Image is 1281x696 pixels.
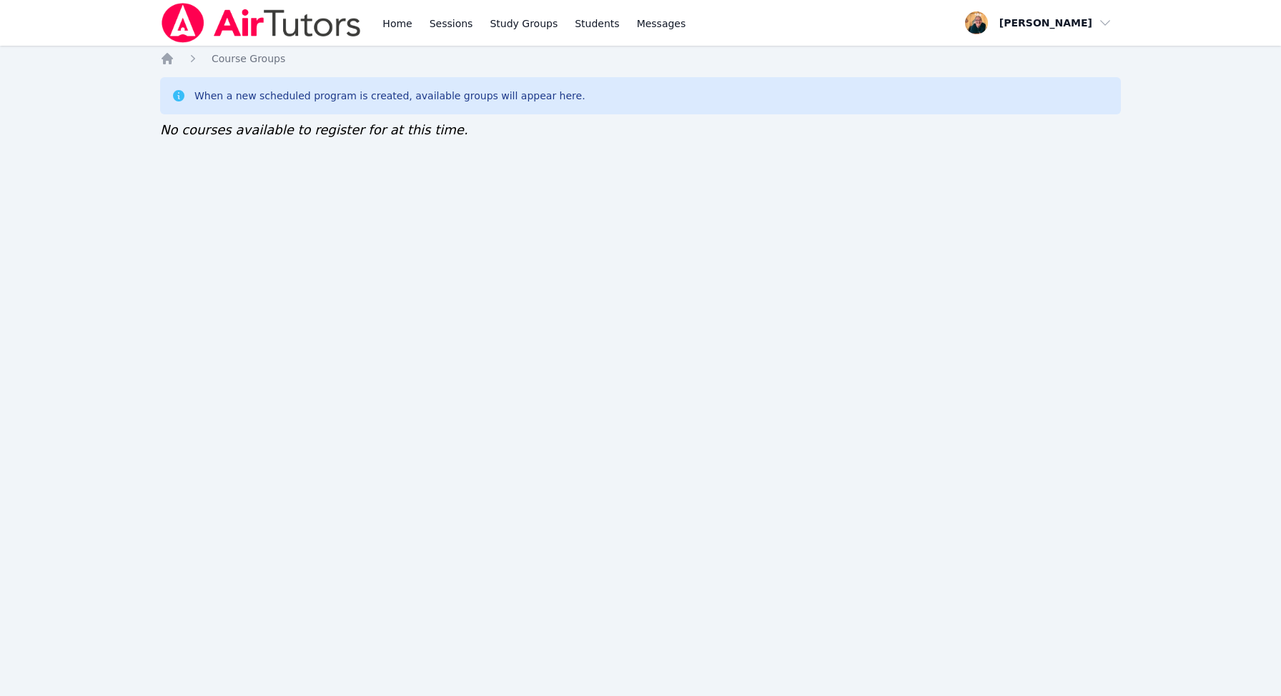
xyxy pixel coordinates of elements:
[160,3,362,43] img: Air Tutors
[160,51,1121,66] nav: Breadcrumb
[160,122,468,137] span: No courses available to register for at this time.
[212,53,285,64] span: Course Groups
[194,89,585,103] div: When a new scheduled program is created, available groups will appear here.
[637,16,686,31] span: Messages
[212,51,285,66] a: Course Groups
